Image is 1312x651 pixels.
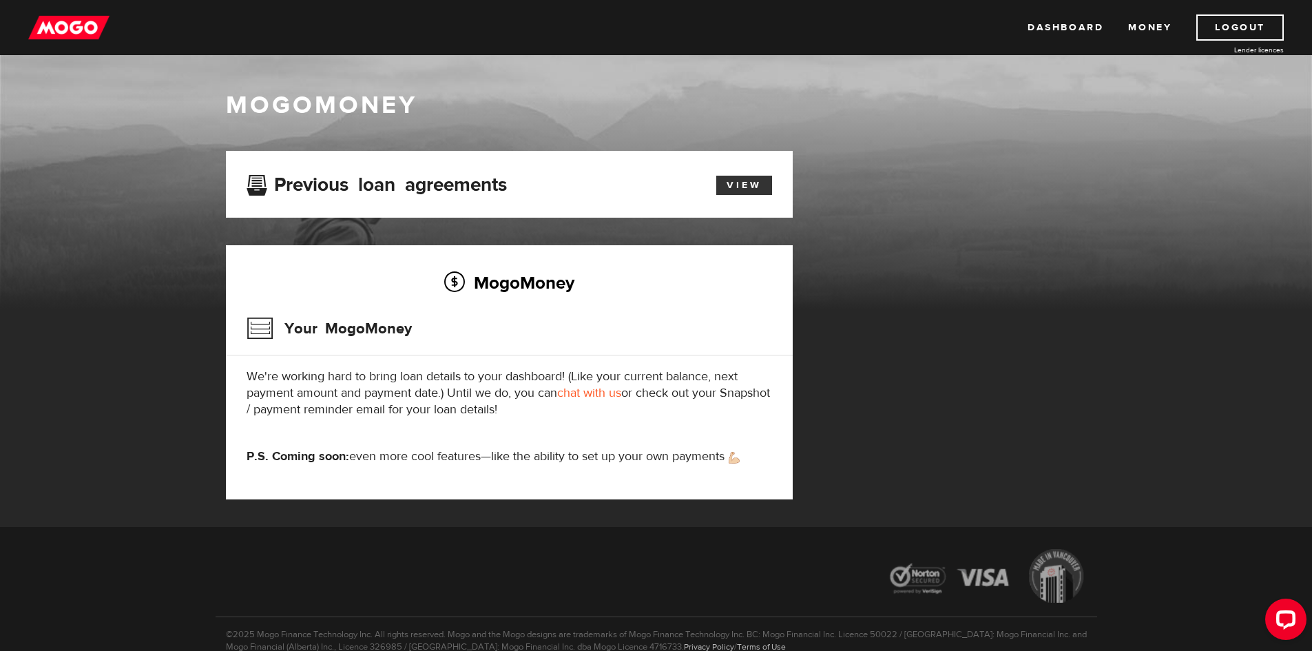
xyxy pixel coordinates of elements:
h3: Your MogoMoney [247,311,412,347]
strong: P.S. Coming soon: [247,448,349,464]
a: Dashboard [1028,14,1103,41]
img: legal-icons-92a2ffecb4d32d839781d1b4e4802d7b.png [877,539,1097,617]
a: chat with us [557,385,621,401]
a: Logout [1196,14,1284,41]
p: We're working hard to bring loan details to your dashboard! (Like your current balance, next paym... [247,369,772,418]
a: View [716,176,772,195]
img: mogo_logo-11ee424be714fa7cbb0f0f49df9e16ec.png [28,14,110,41]
p: even more cool features—like the ability to set up your own payments [247,448,772,465]
h3: Previous loan agreements [247,174,507,192]
a: Money [1128,14,1172,41]
h1: MogoMoney [226,91,1087,120]
iframe: LiveChat chat widget [1254,593,1312,651]
a: Lender licences [1180,45,1284,55]
h2: MogoMoney [247,268,772,297]
img: strong arm emoji [729,452,740,464]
